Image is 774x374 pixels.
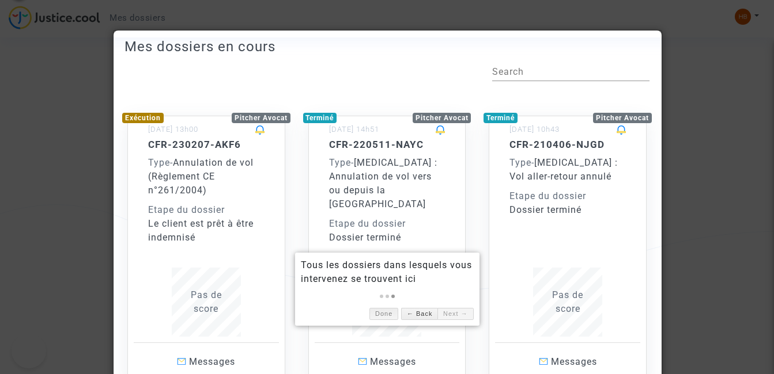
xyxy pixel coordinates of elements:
[329,157,351,168] span: Type
[303,113,337,123] div: Terminé
[509,189,626,203] div: Etape du dossier
[437,308,473,320] a: Next →
[189,356,235,367] span: Messages
[593,113,652,123] div: Pitcher Avocat
[122,113,164,123] div: Exécution
[148,157,173,168] span: -
[509,139,626,150] h5: CFR-210406-NJGD
[484,113,518,123] div: Terminé
[329,217,445,231] div: Etape du dossier
[552,289,583,314] span: Pas de score
[509,203,626,217] div: Dossier terminé
[509,157,618,182] span: [MEDICAL_DATA] : Vol aller-retour annulé
[191,289,222,314] span: Pas de score
[329,125,379,133] small: [DATE] 14h51
[148,125,198,133] small: [DATE] 13h00
[148,157,254,196] span: Annulation de vol (Règlement CE n°261/2004)
[369,308,398,320] a: Done
[301,258,474,286] div: Tous les dossiers dans lesquels vous intervenez se trouvent ici
[232,113,290,123] div: Pitcher Avocat
[329,157,437,209] span: [MEDICAL_DATA] : Annulation de vol vers ou depuis la [GEOGRAPHIC_DATA]
[509,157,534,168] span: -
[329,231,445,245] div: Dossier terminé
[551,356,597,367] span: Messages
[509,157,531,168] span: Type
[509,125,560,133] small: [DATE] 10h43
[329,139,445,150] h5: CFR-220511-NAYC
[148,217,265,245] div: Le client est prêt à être indemnisé
[413,113,471,123] div: Pitcher Avocat
[401,308,437,320] a: ← Back
[148,203,265,217] div: Etape du dossier
[124,39,650,55] h3: Mes dossiers en cours
[370,356,416,367] span: Messages
[148,157,170,168] span: Type
[329,157,354,168] span: -
[148,139,265,150] h5: CFR-230207-AKF6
